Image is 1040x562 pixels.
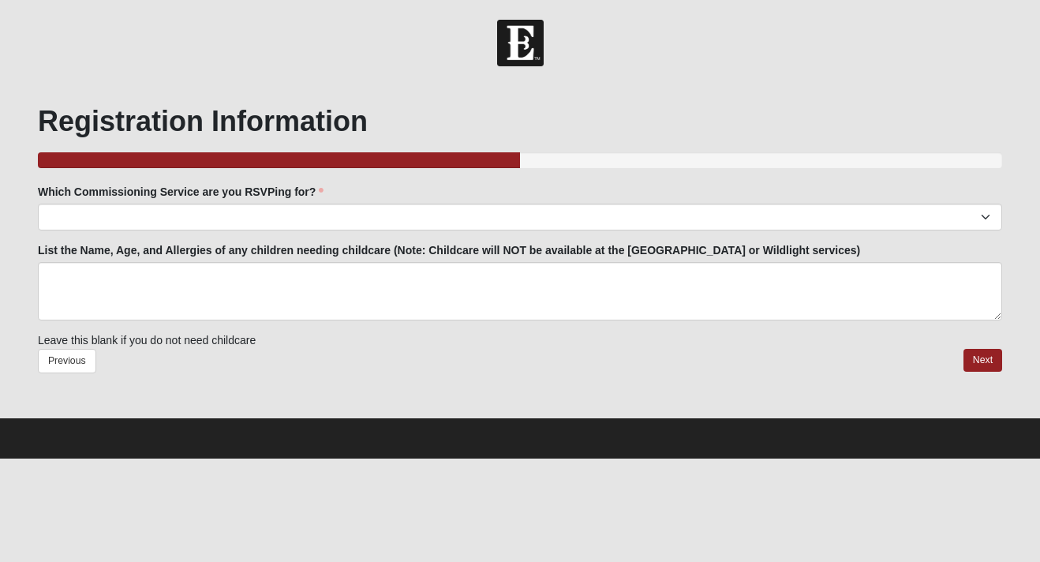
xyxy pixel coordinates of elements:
[497,20,544,66] img: Church of Eleven22 Logo
[38,184,324,200] label: Which Commissioning Service are you RSVPing for?
[963,349,1002,372] a: Next
[38,104,1002,138] h1: Registration Information
[38,184,1002,349] fieldset: Leave this blank if you do not need childcare
[38,242,860,258] label: List the Name, Age, and Allergies of any children needing childcare (Note: Childcare will NOT be ...
[38,349,96,373] a: Previous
